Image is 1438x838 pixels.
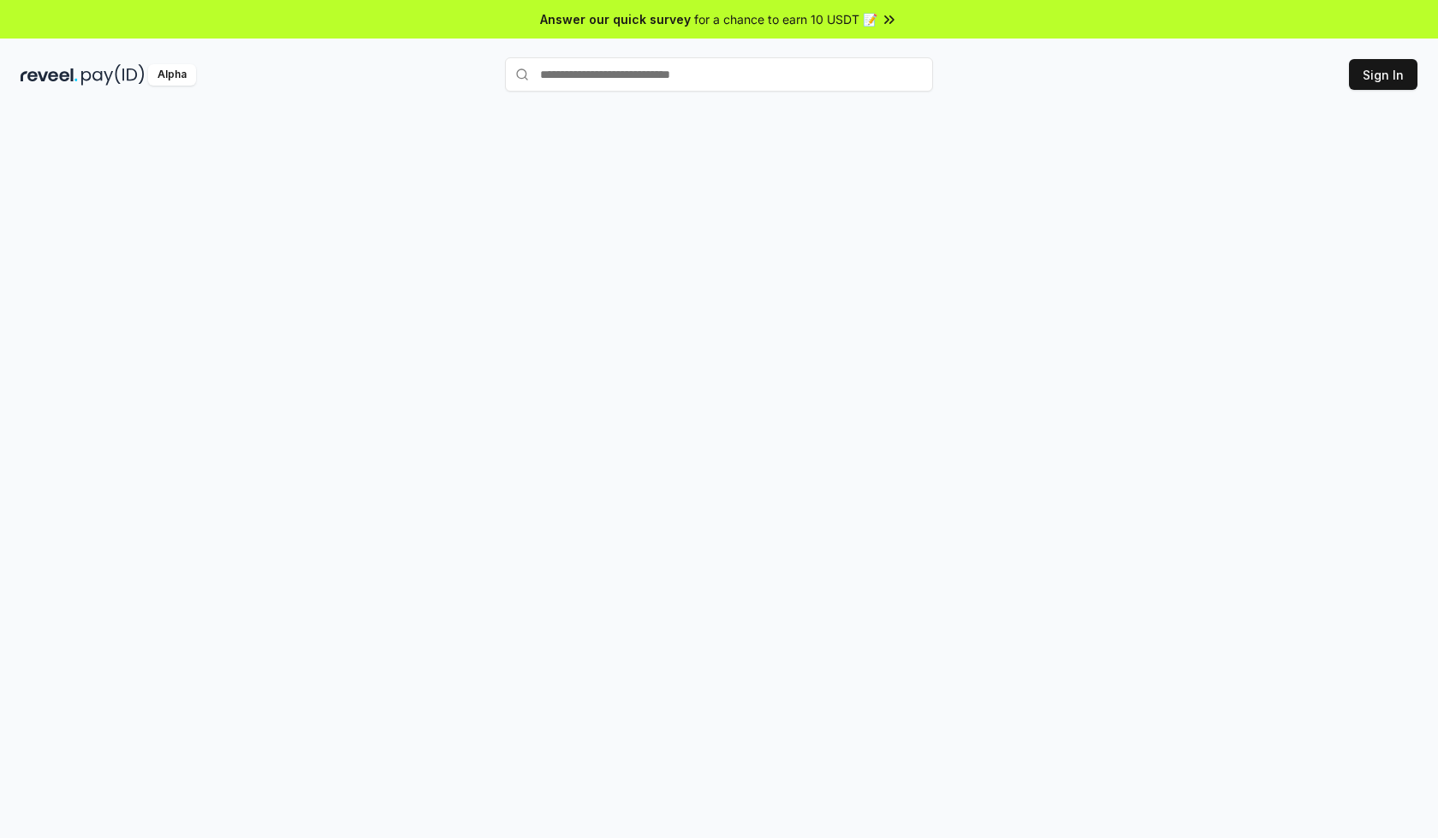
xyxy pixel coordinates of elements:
[81,64,145,86] img: pay_id
[694,10,877,28] span: for a chance to earn 10 USDT 📝
[1349,59,1417,90] button: Sign In
[540,10,691,28] span: Answer our quick survey
[21,64,78,86] img: reveel_dark
[148,64,196,86] div: Alpha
